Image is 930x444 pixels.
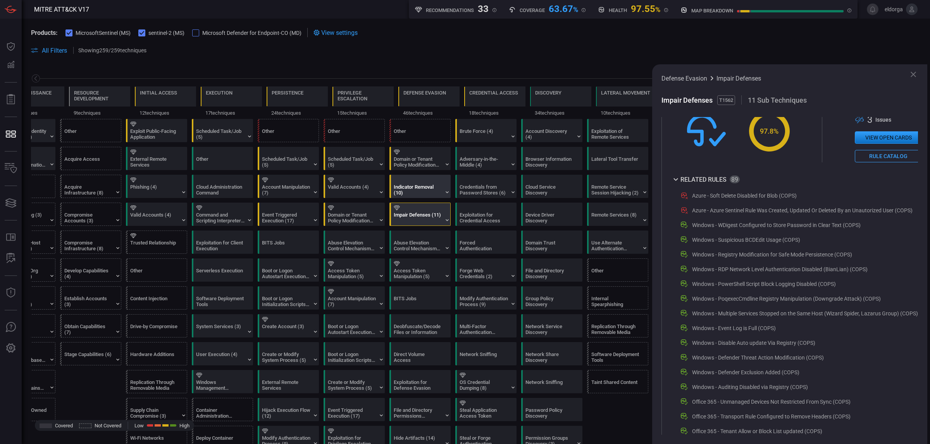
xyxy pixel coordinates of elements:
[328,379,376,391] div: Create or Modify System Process (5)
[2,249,20,268] button: ALERT ANALYSIS
[460,268,508,279] div: Forge Web Credentials (2)
[201,107,262,119] div: 17 techniques
[258,314,319,337] div: T1136: Create Account
[196,407,245,419] div: Container Administration Command
[525,184,574,196] div: Cloud Service Discovery
[460,156,508,168] div: Adversary-in-the-Middle (4)
[135,86,196,119] div: TA0001: Initial Access
[394,128,442,140] div: Other
[2,56,20,74] button: Detections
[258,342,319,365] div: T1543: Create or Modify System Process
[192,314,253,337] div: T1569: System Services
[389,342,451,365] div: T1006: Direct Volume Access
[587,203,648,226] div: T1021: Remote Services
[321,29,358,36] span: View settings
[332,107,394,119] div: 15 techniques
[591,379,640,391] div: Taint Shared Content
[587,342,648,365] div: T1072: Software Deployment Tools (Not covered)
[324,147,385,170] div: T1053: Scheduled Task/Job
[631,3,660,13] div: 97.55
[31,47,67,54] button: All Filters
[196,128,245,140] div: Scheduled Task/Job (5)
[535,90,561,96] div: Discovery
[521,119,582,142] div: T1087: Account Discovery
[573,5,578,14] span: %
[126,342,187,365] div: T1200: Hardware Additions (Not covered)
[192,203,253,226] div: T1059: Command and Scripting Interpreter
[521,231,582,254] div: T1482: Domain Trust Discovery
[130,296,179,307] div: Content Injection
[324,342,385,365] div: T1037: Boot or Logon Initialization Scripts
[587,147,648,170] div: T1570: Lateral Tool Transfer
[591,268,640,279] div: Other
[394,324,442,335] div: Deobfuscate/Decode Files or Information
[201,86,262,119] div: TA0002: Execution
[60,258,121,282] div: T1587: Develop Capabilities (Not covered)
[455,203,517,226] div: T1212: Exploitation for Credential Access
[130,156,179,168] div: External Remote Services
[661,75,707,82] span: Defense Evasion
[525,268,574,279] div: File and Directory Discovery
[460,184,508,196] div: Credentials from Password Stores (6)
[2,125,20,143] button: MITRE - Detection Posture
[389,203,451,226] div: T1562: Impair Defenses
[60,147,121,170] div: T1650: Acquire Access (Not covered)
[867,114,872,125] span: 3
[60,342,121,365] div: T1608: Stage Capabilities (Not covered)
[692,207,913,213] div: Azure - Azure Sentinel Rule Was Created, Updated Or Deleted By an Unautorized User (COPS)
[192,370,253,393] div: T1047: Windows Management Instrumentation
[262,240,310,251] div: BITS Jobs
[587,370,648,393] div: T1080: Taint Shared Content (Not covered)
[332,86,394,119] div: TA0004: Privilege Escalation
[258,175,319,198] div: T1098: Account Manipulation
[525,212,574,224] div: Device Driver Discovery
[126,147,187,170] div: T1133: External Remote Services
[2,284,20,302] button: Threat Intelligence
[530,86,591,119] div: TA0007: Discovery
[262,296,310,307] div: Boot or Logon Initialization Scripts (5)
[69,107,130,119] div: 9 techniques
[692,325,776,331] div: Windows - Event Log is Full (COPS)
[455,286,517,310] div: T1556: Modify Authentication Process
[324,175,385,198] div: T1078: Valid Accounts
[3,86,64,119] div: TA0043: Reconnaissance
[525,351,574,363] div: Network Share Discovery
[192,342,253,365] div: T1204: User Execution
[192,175,253,198] div: T1651: Cloud Administration Command
[521,258,582,282] div: T1083: File and Directory Discovery
[328,268,376,279] div: Access Token Manipulation (5)
[196,156,245,168] div: Other
[389,175,451,198] div: T1070: Indicator Removal
[692,251,852,258] div: Windows - Registry Modification for Safe Mode Persistence (COPS)
[2,318,20,337] button: Ask Us A Question
[520,7,545,13] h5: Coverage
[671,175,740,184] div: Related Rules
[126,175,187,198] div: T1566: Phishing
[69,86,130,119] div: TA0042: Resource Development (Not covered)
[389,286,451,310] div: T1197: BITS Jobs
[455,314,517,337] div: T1621: Multi-Factor Authentication Request Generation
[748,96,807,104] span: 11 Sub Techniques
[389,258,451,282] div: T1134: Access Token Manipulation
[258,231,319,254] div: T1197: BITS Jobs
[126,258,187,282] div: Other (Not covered)
[258,258,319,282] div: T1547: Boot or Logon Autostart Execution
[525,240,574,251] div: Domain Trust Discovery
[130,212,179,224] div: Valid Accounts (4)
[65,29,131,36] button: MicrosoftSentinel (MS)
[521,370,582,393] div: T1040: Network Sniffing
[60,175,121,198] div: T1583: Acquire Infrastructure (Not covered)
[130,128,179,140] div: Exploit Public-Facing Application
[692,266,868,272] div: Windows - RDP Network Level Authentication Disabled (BianLian) (COPS)
[692,399,851,405] div: Office 365 - Unmanaged Devices Not Restricted From Sync (COPS)
[60,314,121,337] div: T1588: Obtain Capabilities (Not covered)
[469,90,518,96] div: Credential Access
[324,203,385,226] div: T1484: Domain or Tenant Policy Modification
[525,379,574,391] div: Network Sniffing
[148,30,184,36] span: sentinel-2 (MS)
[258,398,319,421] div: T1574: Hijack Execution Flow
[328,240,376,251] div: Abuse Elevation Control Mechanism (6)
[328,184,376,196] div: Valid Accounts (4)
[126,370,187,393] div: T1091: Replication Through Removable Media (Not covered)
[328,407,376,419] div: Event Triggered Execution (17)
